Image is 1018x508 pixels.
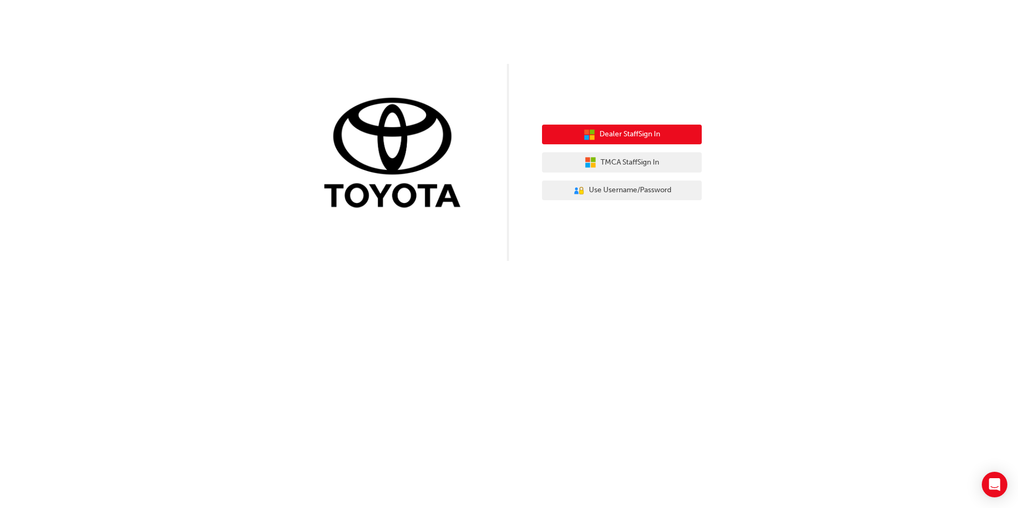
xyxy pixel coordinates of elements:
div: Open Intercom Messenger [982,472,1007,497]
button: Use Username/Password [542,181,702,201]
span: Dealer Staff Sign In [600,128,660,141]
button: Dealer StaffSign In [542,125,702,145]
span: Use Username/Password [589,184,671,196]
img: Trak [316,95,476,213]
button: TMCA StaffSign In [542,152,702,173]
span: TMCA Staff Sign In [601,157,659,169]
